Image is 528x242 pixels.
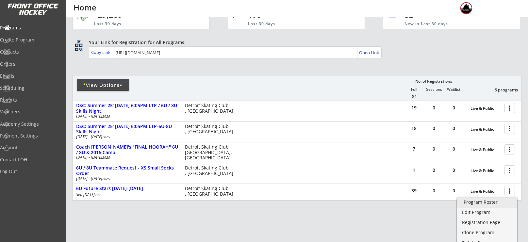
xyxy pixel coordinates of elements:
[404,126,424,131] div: 18
[76,155,176,159] div: [DATE] - [DATE]
[185,103,236,114] div: Detroit Skating Club , [GEOGRAPHIC_DATA]
[504,124,515,134] button: more_vert
[444,87,463,92] div: Waitlist
[424,147,444,151] div: 0
[102,135,110,139] em: 2025
[404,21,489,27] div: New in Last 30 days
[102,176,110,181] em: 2025
[424,87,444,92] div: Sessions
[74,42,84,52] button: qr_code
[95,192,103,197] em: 2026
[76,124,178,135] div: DSC: Summer 25' [DATE] 6:05PM LTP-6U-8U Skills Night!
[484,87,518,93] div: 5 programs
[89,39,501,46] div: Your Link for Registration for All Programs:
[444,126,464,131] div: 0
[424,188,444,193] div: 0
[457,208,517,218] a: Edit Program
[462,210,512,215] div: Edit Program
[185,186,236,197] div: Detroit Skating Club , [GEOGRAPHIC_DATA]
[444,105,464,110] div: 0
[404,168,424,172] div: 1
[76,135,176,139] div: [DATE] - [DATE]
[76,177,176,181] div: [DATE] - [DATE]
[76,114,176,118] div: [DATE] - [DATE]
[404,147,424,151] div: 7
[404,87,424,92] div: Full
[470,148,501,152] div: Live & Public
[185,144,236,161] div: Detroit Skating Club [GEOGRAPHIC_DATA], [GEOGRAPHIC_DATA]
[462,220,512,225] div: Registration Page
[76,165,178,176] div: 6U / 8U Teammate Request - XS Small Socks Order
[424,105,444,110] div: 0
[444,188,464,193] div: 0
[359,50,380,56] div: Open Link
[457,198,517,208] a: Program Roster
[444,168,464,172] div: 0
[470,127,501,132] div: Live & Public
[77,82,129,89] div: View Options
[248,21,338,27] div: Last 30 days
[470,189,501,194] div: Live & Public
[404,188,424,193] div: 39
[404,94,424,99] div: 84
[504,103,515,113] button: more_vert
[504,165,515,175] button: more_vert
[359,48,380,57] a: Open Link
[102,155,110,160] em: 2025
[424,126,444,131] div: 0
[76,186,178,191] div: 6U Future Stars [DATE]-[DATE]
[74,39,82,43] div: qr
[94,21,178,27] div: Last 30 days
[76,103,178,114] div: DSC: Summer 25' [DATE] 6:05PM LTP / 6U / 8U Skills Night!
[462,230,512,235] div: Clone Program
[76,193,176,197] div: Sep [DATE]
[444,147,464,151] div: 0
[470,106,501,111] div: Live & Public
[424,168,444,172] div: 0
[413,79,454,84] div: No. of Registrations
[464,200,510,204] div: Program Roster
[185,124,236,135] div: Detroit Skating Club , [GEOGRAPHIC_DATA]
[457,218,517,228] a: Registration Page
[404,105,424,110] div: 19
[504,144,515,154] button: more_vert
[470,169,501,173] div: Live & Public
[185,165,236,176] div: Detroit Skating Club , [GEOGRAPHIC_DATA]
[76,144,178,155] div: Coach [PERSON_NAME]'s "FINAL HOORAH" 6U / 8U & 2016 Camp
[91,49,112,55] div: Copy Link
[102,114,110,119] em: 2025
[504,186,515,196] button: more_vert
